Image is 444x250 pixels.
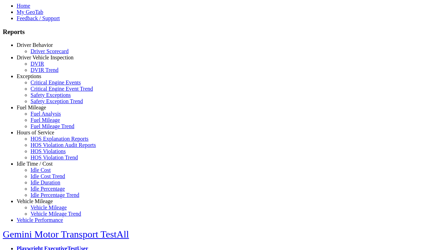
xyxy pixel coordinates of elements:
a: Feedback / Support [17,15,60,21]
a: DVIR Trend [31,67,58,73]
a: Critical Engine Events [31,80,81,85]
a: HOS Explanation Reports [31,136,88,142]
a: Fuel Mileage [31,117,60,123]
a: Idle Percentage Trend [31,192,79,198]
a: Vehicle Performance [17,217,63,223]
a: My GeoTab [17,9,43,15]
h3: Reports [3,28,441,36]
a: Idle Duration [31,180,60,185]
a: DVIR [31,61,44,67]
a: Vehicle Mileage [17,198,53,204]
a: Idle Time / Cost [17,161,53,167]
a: Hours of Service [17,130,54,135]
a: Fuel Mileage Trend [31,123,74,129]
a: Idle Cost [31,167,51,173]
a: Idle Percentage [31,186,65,192]
a: HOS Violation Trend [31,155,78,160]
a: Vehicle Mileage [31,205,67,210]
a: Safety Exception Trend [31,98,83,104]
a: Vehicle Mileage Trend [31,211,81,217]
a: Fuel Analysis [31,111,61,117]
a: HOS Violation Audit Reports [31,142,96,148]
a: Critical Engine Event Trend [31,86,93,92]
a: Home [17,3,30,9]
a: Driver Vehicle Inspection [17,55,74,60]
a: Driver Behavior [17,42,53,48]
a: HOS Violations [31,148,66,154]
a: Exceptions [17,73,41,79]
a: Fuel Mileage [17,105,46,110]
a: Gemini Motor Transport TestAll [3,229,129,240]
a: Idle Cost Trend [31,173,65,179]
a: Driver Scorecard [31,48,69,54]
a: Safety Exceptions [31,92,71,98]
